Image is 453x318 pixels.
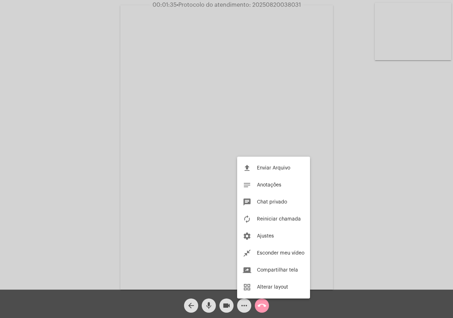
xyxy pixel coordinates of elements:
[257,200,287,205] span: Chat privado
[243,198,251,206] mat-icon: chat
[257,251,304,256] span: Esconder meu vídeo
[257,166,290,171] span: Enviar Arquivo
[257,285,288,290] span: Alterar layout
[243,164,251,172] mat-icon: file_upload
[257,183,281,188] span: Anotações
[257,268,298,273] span: Compartilhar tela
[243,266,251,274] mat-icon: screen_share
[243,215,251,223] mat-icon: autorenew
[257,217,301,222] span: Reiniciar chamada
[243,232,251,240] mat-icon: settings
[243,181,251,189] mat-icon: notes
[257,234,274,239] span: Ajustes
[243,283,251,291] mat-icon: grid_view
[243,249,251,257] mat-icon: close_fullscreen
